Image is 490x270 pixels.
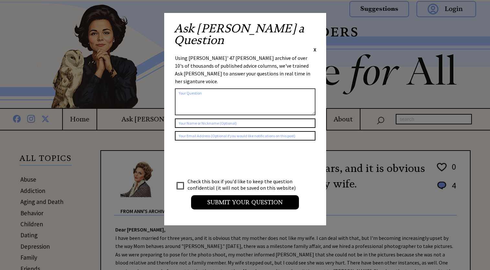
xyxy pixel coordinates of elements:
[175,54,315,85] div: Using [PERSON_NAME]' 47 [PERSON_NAME] archive of over 10's of thousands of published advice colum...
[175,131,315,141] input: Your Email Address (Optional if you would like notifications on this post)
[191,195,299,209] input: Submit your Question
[175,118,315,128] input: Your Name or Nickname (Optional)
[175,147,273,172] iframe: reCAPTCHA
[174,23,316,46] h2: Ask [PERSON_NAME] a Question
[313,46,316,53] span: X
[187,178,302,191] td: Check this box if you'd like to keep the question confidential (it will not be saved on this webs...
